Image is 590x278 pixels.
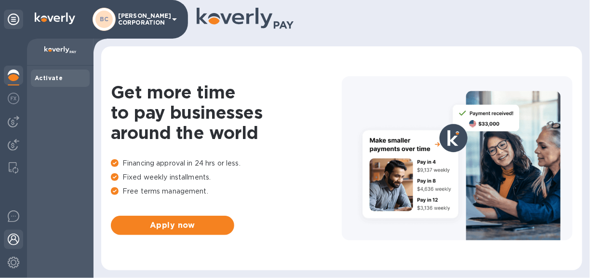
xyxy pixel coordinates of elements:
[118,13,166,26] p: [PERSON_NAME] CORPORATION
[4,10,23,29] div: Unpin categories
[111,158,342,168] p: Financing approval in 24 hrs or less.
[35,13,75,24] img: Logo
[8,93,19,104] img: Foreign exchange
[111,82,342,143] h1: Get more time to pay businesses around the world
[119,220,227,231] span: Apply now
[100,15,109,23] b: BC
[111,186,342,196] p: Free terms management.
[111,172,342,182] p: Fixed weekly installments.
[35,74,63,82] b: Activate
[111,216,234,235] button: Apply now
